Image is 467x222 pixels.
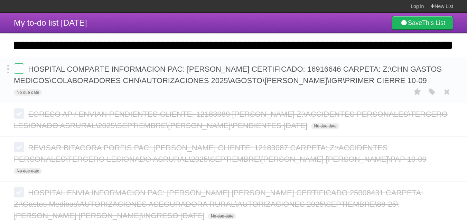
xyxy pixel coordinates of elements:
[208,213,236,219] span: No due date
[14,142,24,152] label: Done
[14,188,423,220] span: HOSPITAL ENVIA INFORMACION PAC: [PERSON_NAME] [PERSON_NAME] CERTIFICADO 25008431 CARPETA: Z:\Gast...
[311,123,339,129] span: No due date
[411,86,424,98] label: Star task
[14,110,448,130] span: EGRESO AP / ENVIAN PENDIENTES CLIENTE: 12183089 [PERSON_NAME] Z:\ACCIDENTES PERSONALES\TERCERO LE...
[14,143,428,163] span: REVISAR BITACORA PORFIS PAC: [PERSON_NAME] CLIENTE: 12183087 CARPETA: Z:\ACCIDENTES PERSONALES\TE...
[422,19,445,26] b: This List
[14,18,87,27] span: My to-do list [DATE]
[14,65,442,85] span: HOSPITAL COMPARTE INFORMACION PAC: [PERSON_NAME] CERTIFICADO: 16916646 CARPETA: Z:\CHN GASTOS MED...
[14,187,24,197] label: Done
[14,63,24,74] label: Done
[14,108,24,119] label: Done
[14,89,42,96] span: No due date
[392,16,453,30] a: SaveThis List
[14,168,42,174] span: No due date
